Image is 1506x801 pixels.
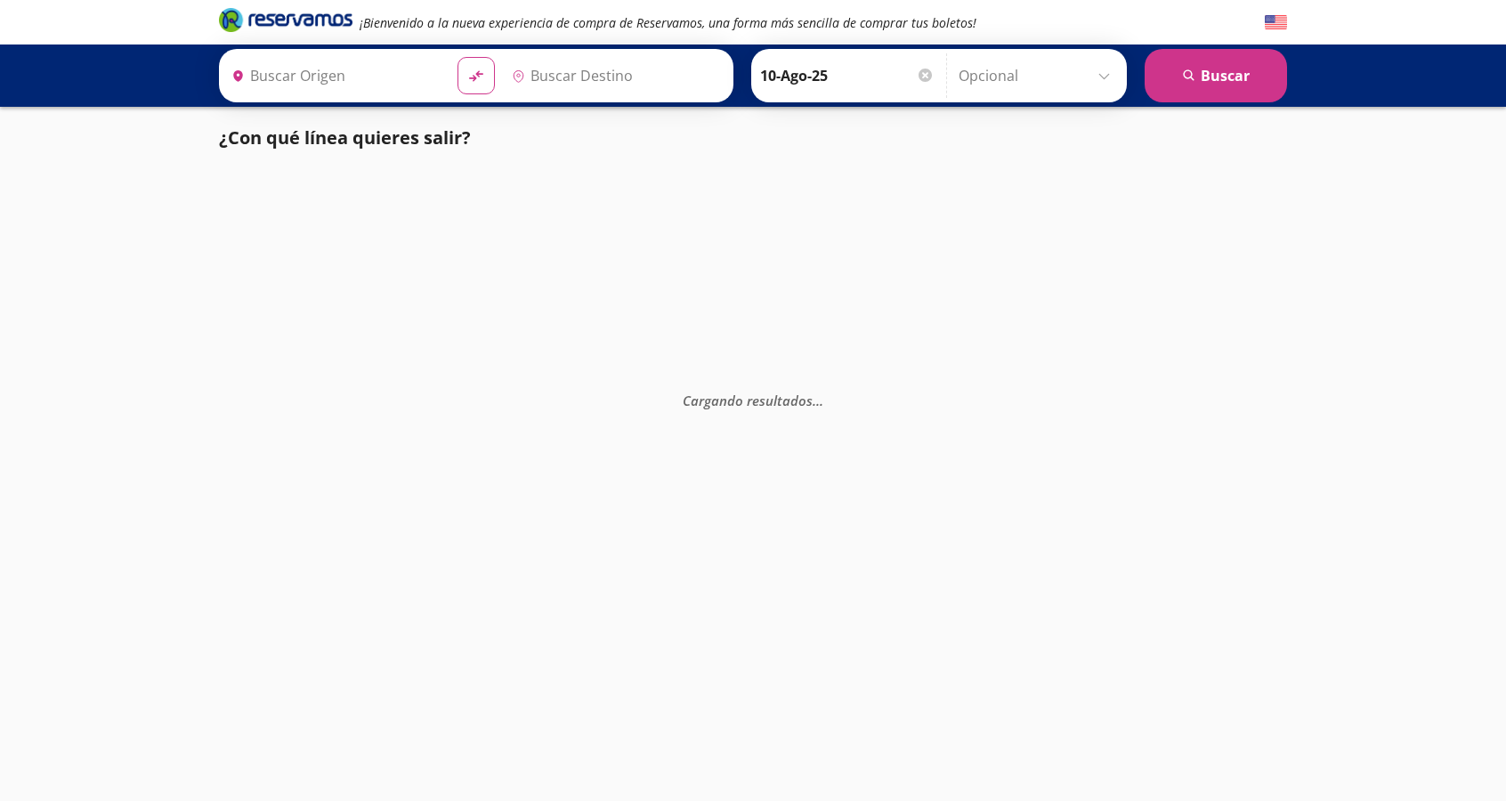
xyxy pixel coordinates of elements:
em: ¡Bienvenido a la nueva experiencia de compra de Reservamos, una forma más sencilla de comprar tus... [360,14,976,31]
button: Buscar [1145,49,1287,102]
button: English [1265,12,1287,34]
em: Cargando resultados [683,392,823,409]
p: ¿Con qué línea quieres salir? [219,125,471,151]
span: . [816,392,820,409]
span: . [820,392,823,409]
i: Brand Logo [219,6,352,33]
input: Buscar Origen [224,53,443,98]
span: . [813,392,816,409]
input: Elegir Fecha [760,53,935,98]
input: Opcional [959,53,1118,98]
a: Brand Logo [219,6,352,38]
input: Buscar Destino [505,53,724,98]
